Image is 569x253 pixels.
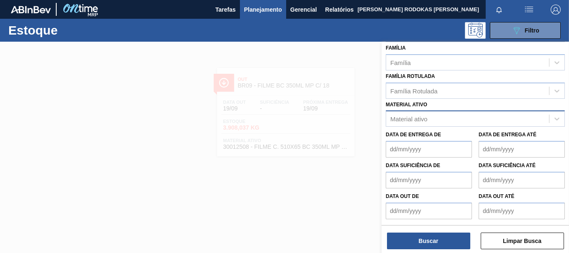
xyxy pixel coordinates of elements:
span: Relatórios [325,5,354,15]
img: TNhmsLtSVTkK8tSr43FrP2fwEKptu5GPRR3wAAAABJRU5ErkJggg== [11,6,51,13]
input: dd/mm/yyyy [479,203,565,219]
label: Data de Entrega até [479,132,537,138]
label: Família [386,45,406,51]
div: Pogramando: nenhum usuário selecionado [465,22,486,39]
input: dd/mm/yyyy [479,172,565,188]
label: Data de Entrega de [386,132,441,138]
input: dd/mm/yyyy [386,172,472,188]
label: Data out até [479,193,514,199]
span: Planejamento [244,5,282,15]
img: userActions [524,5,534,15]
button: Filtro [490,22,561,39]
label: Material ativo [386,102,427,108]
button: Notificações [486,4,512,15]
span: Gerencial [290,5,317,15]
label: Data out de [386,193,419,199]
div: Família Rotulada [390,87,437,94]
input: dd/mm/yyyy [386,203,472,219]
input: dd/mm/yyyy [386,141,472,158]
span: Filtro [525,27,539,34]
h1: Estoque [8,25,125,35]
div: Família [390,59,411,66]
div: Material ativo [390,115,427,123]
label: Família Rotulada [386,73,435,79]
img: Logout [551,5,561,15]
label: Data suficiência até [479,163,536,168]
input: dd/mm/yyyy [479,141,565,158]
label: Data suficiência de [386,163,440,168]
span: Tarefas [215,5,236,15]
